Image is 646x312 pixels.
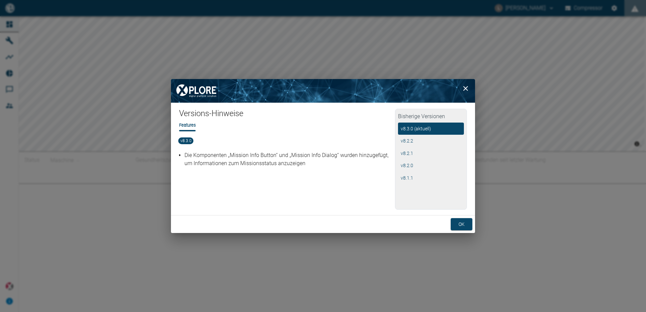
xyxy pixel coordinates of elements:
[398,159,464,172] button: v8.2.0
[179,122,196,128] li: Features
[398,112,464,123] h2: Bisherige Versionen
[398,135,464,147] button: v8.2.2
[459,82,472,95] button: close
[171,79,475,103] img: background image
[398,123,464,135] button: v8.3.0 (aktuell)
[398,172,464,184] button: v8.1.1
[178,137,194,144] span: v8.3.0
[171,79,222,103] img: XPLORE Logo
[184,151,393,167] p: Die Komponenten „Mission Info Button“ und „Mission Info Dialog“ wurden hinzugefügt, um Informatio...
[451,218,472,231] button: ok
[179,108,395,122] h1: Versions-Hinweise
[398,147,464,160] button: v8.2.1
